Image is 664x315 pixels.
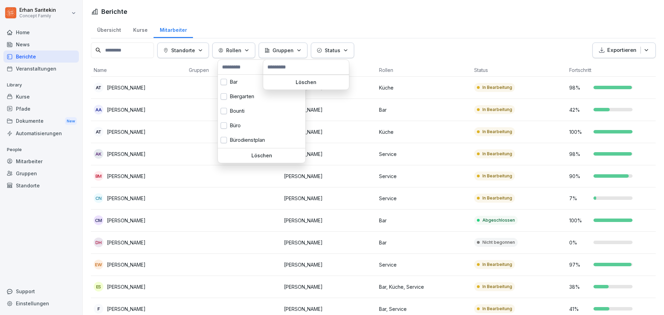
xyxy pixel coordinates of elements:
[226,47,241,54] p: Rollen
[325,47,340,54] p: Status
[607,46,636,54] p: Exportieren
[273,47,294,54] p: Gruppen
[171,47,195,54] p: Standorte
[266,79,346,85] p: Löschen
